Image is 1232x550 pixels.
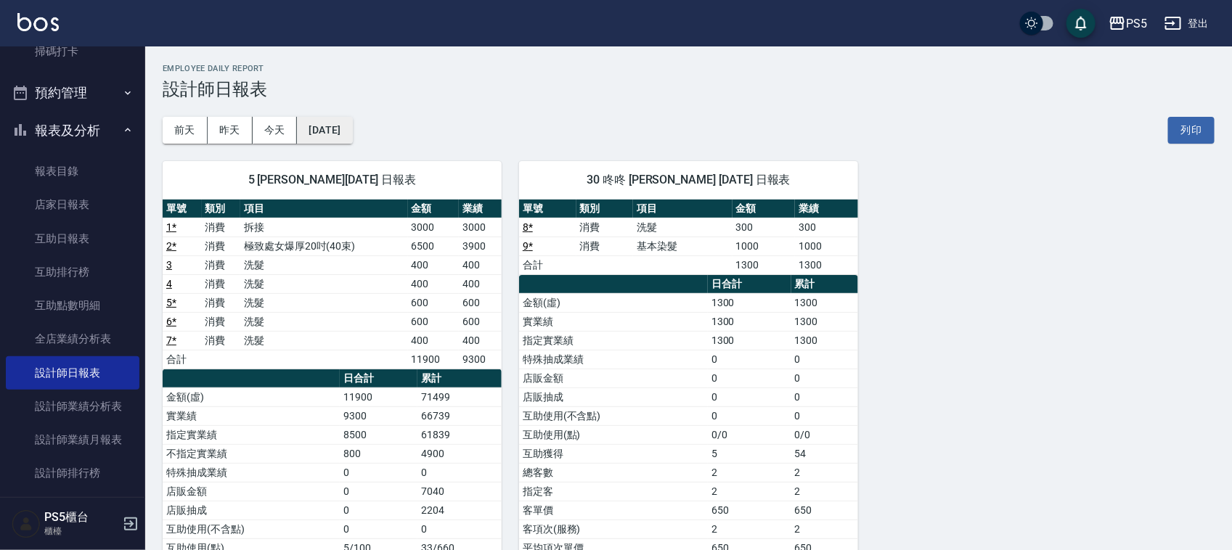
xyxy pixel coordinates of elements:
[417,520,502,538] td: 0
[340,482,418,501] td: 0
[733,218,796,237] td: 300
[519,293,708,312] td: 金額(虛)
[519,350,708,369] td: 特殊抽成業績
[791,387,858,406] td: 0
[6,390,139,423] a: 設計師業績分析表
[791,406,858,425] td: 0
[240,200,408,218] th: 項目
[1103,9,1153,38] button: PS5
[253,117,298,144] button: 今天
[791,331,858,350] td: 1300
[708,312,791,331] td: 1300
[202,218,241,237] td: 消費
[459,350,502,369] td: 9300
[202,255,241,274] td: 消費
[6,289,139,322] a: 互助點數明細
[417,387,502,406] td: 71499
[163,482,340,501] td: 店販金額
[163,350,202,369] td: 合計
[417,425,502,444] td: 61839
[240,331,408,350] td: 洗髮
[408,274,459,293] td: 400
[1066,9,1096,38] button: save
[44,510,118,525] h5: PS5櫃台
[791,444,858,463] td: 54
[6,155,139,188] a: 報表目錄
[708,350,791,369] td: 0
[6,74,139,112] button: 預約管理
[6,188,139,221] a: 店家日報表
[519,200,576,218] th: 單號
[708,406,791,425] td: 0
[459,331,502,350] td: 400
[202,331,241,350] td: 消費
[1168,117,1215,144] button: 列印
[791,312,858,331] td: 1300
[795,255,858,274] td: 1300
[459,312,502,331] td: 600
[408,331,459,350] td: 400
[240,312,408,331] td: 洗髮
[408,293,459,312] td: 600
[519,425,708,444] td: 互助使用(點)
[340,369,418,388] th: 日合計
[166,278,172,290] a: 4
[340,425,418,444] td: 8500
[708,369,791,387] td: 0
[459,274,502,293] td: 400
[708,520,791,538] td: 2
[708,482,791,501] td: 2
[340,463,418,482] td: 0
[163,117,208,144] button: 前天
[417,463,502,482] td: 0
[163,79,1215,99] h3: 設計師日報表
[519,387,708,406] td: 店販抽成
[791,425,858,444] td: 0/0
[17,13,59,31] img: Logo
[1126,15,1147,33] div: PS5
[417,482,502,501] td: 7040
[340,387,418,406] td: 11900
[1159,10,1215,37] button: 登出
[537,173,841,187] span: 30 咚咚 [PERSON_NAME] [DATE] 日報表
[163,444,340,463] td: 不指定實業績
[791,463,858,482] td: 2
[633,200,732,218] th: 項目
[163,64,1215,73] h2: Employee Daily Report
[163,200,502,369] table: a dense table
[519,312,708,331] td: 實業績
[519,482,708,501] td: 指定客
[163,463,340,482] td: 特殊抽成業績
[459,200,502,218] th: 業績
[791,275,858,294] th: 累計
[297,117,352,144] button: [DATE]
[6,255,139,289] a: 互助排行榜
[791,520,858,538] td: 2
[633,237,732,255] td: 基本染髮
[408,200,459,218] th: 金額
[791,482,858,501] td: 2
[791,501,858,520] td: 650
[519,255,576,274] td: 合計
[166,259,172,271] a: 3
[6,356,139,390] a: 設計師日報表
[417,369,502,388] th: 累計
[708,331,791,350] td: 1300
[791,369,858,387] td: 0
[519,444,708,463] td: 互助獲得
[791,350,858,369] td: 0
[240,218,408,237] td: 拆接
[795,200,858,218] th: 業績
[202,293,241,312] td: 消費
[519,200,858,275] table: a dense table
[240,237,408,255] td: 極致處女爆厚20吋(40束)
[408,218,459,237] td: 3000
[340,444,418,463] td: 800
[44,525,118,538] p: 櫃檯
[417,444,502,463] td: 4900
[519,369,708,387] td: 店販金額
[6,112,139,149] button: 報表及分析
[519,520,708,538] td: 客項次(服務)
[519,406,708,425] td: 互助使用(不含點)
[163,406,340,425] td: 實業績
